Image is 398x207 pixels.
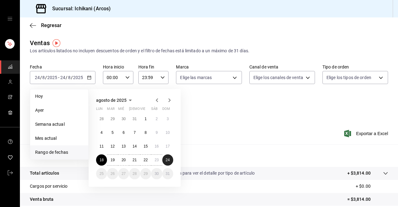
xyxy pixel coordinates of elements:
label: Hora fin [138,65,169,69]
abbr: 25 de agosto de 2025 [99,172,104,176]
abbr: 28 de julio de 2025 [99,117,104,121]
p: = $3,814.00 [347,196,388,203]
input: ---- [73,75,83,80]
div: Los artículos listados no incluyen descuentos de orden y el filtro de fechas está limitado a un m... [30,48,388,54]
button: Regresar [30,22,62,28]
span: / [40,75,42,80]
abbr: 9 de agosto de 2025 [155,130,158,135]
input: -- [68,75,71,80]
span: Regresar [41,22,62,28]
abbr: 15 de agosto de 2025 [144,144,148,148]
span: Rango de fechas [35,149,83,156]
abbr: 27 de agosto de 2025 [122,172,126,176]
label: Hora inicio [103,65,133,69]
button: 28 de julio de 2025 [96,113,107,125]
h3: Sucursal: Ichikani (Arcos) [47,5,111,12]
p: Total artículos [30,170,59,176]
button: 6 de agosto de 2025 [118,127,129,138]
abbr: 6 de agosto de 2025 [123,130,125,135]
button: 2 de agosto de 2025 [151,113,162,125]
button: 1 de agosto de 2025 [140,113,151,125]
span: / [66,75,67,80]
abbr: 16 de agosto de 2025 [155,144,159,148]
p: Venta bruta [30,196,53,203]
p: Cargos por servicio [30,183,68,190]
button: 5 de agosto de 2025 [107,127,118,138]
p: + $3,814.00 [347,170,371,176]
button: 23 de agosto de 2025 [151,154,162,166]
label: Tipo de orden [322,65,388,69]
img: Tooltip marker [53,39,60,47]
abbr: 23 de agosto de 2025 [155,158,159,162]
button: 21 de agosto de 2025 [129,154,140,166]
button: 15 de agosto de 2025 [140,141,151,152]
button: open drawer [7,16,12,21]
button: 11 de agosto de 2025 [96,141,107,152]
abbr: 2 de agosto de 2025 [155,117,158,121]
abbr: 28 de agosto de 2025 [132,172,137,176]
button: 27 de agosto de 2025 [118,168,129,179]
input: ---- [47,75,58,80]
button: 14 de agosto de 2025 [129,141,140,152]
abbr: 8 de agosto de 2025 [145,130,147,135]
abbr: 30 de agosto de 2025 [155,172,159,176]
button: 29 de julio de 2025 [107,113,118,125]
abbr: 12 de agosto de 2025 [110,144,114,148]
button: 25 de agosto de 2025 [96,168,107,179]
label: Canal de venta [249,65,315,69]
p: Resumen [30,152,388,159]
button: 10 de agosto de 2025 [162,127,173,138]
abbr: 29 de julio de 2025 [110,117,114,121]
p: Da clic en la fila para ver el detalle por tipo de artículo [151,170,255,176]
button: 19 de agosto de 2025 [107,154,118,166]
abbr: 5 de agosto de 2025 [112,130,114,135]
abbr: 26 de agosto de 2025 [110,172,114,176]
input: -- [42,75,45,80]
span: / [71,75,73,80]
button: 29 de agosto de 2025 [140,168,151,179]
span: Hoy [35,93,83,100]
p: + $0.00 [356,183,388,190]
abbr: 31 de agosto de 2025 [166,172,170,176]
input: -- [35,75,40,80]
button: 12 de agosto de 2025 [107,141,118,152]
abbr: jueves [129,107,166,113]
abbr: 11 de agosto de 2025 [99,144,104,148]
button: 8 de agosto de 2025 [140,127,151,138]
button: 28 de agosto de 2025 [129,168,140,179]
abbr: 13 de agosto de 2025 [122,144,126,148]
abbr: 20 de agosto de 2025 [122,158,126,162]
button: 9 de agosto de 2025 [151,127,162,138]
label: Marca [176,65,242,69]
abbr: 17 de agosto de 2025 [166,144,170,148]
span: / [45,75,47,80]
label: Fecha [30,65,95,69]
abbr: 1 de agosto de 2025 [145,117,147,121]
span: Elige los canales de venta [253,74,303,81]
abbr: 7 de agosto de 2025 [134,130,136,135]
div: Ventas [30,38,50,48]
abbr: 18 de agosto de 2025 [99,158,104,162]
button: 30 de agosto de 2025 [151,168,162,179]
abbr: 31 de julio de 2025 [132,117,137,121]
abbr: martes [107,107,114,113]
button: 24 de agosto de 2025 [162,154,173,166]
abbr: domingo [162,107,170,113]
abbr: 29 de agosto de 2025 [144,172,148,176]
button: 26 de agosto de 2025 [107,168,118,179]
abbr: 4 de agosto de 2025 [100,130,103,135]
button: 17 de agosto de 2025 [162,141,173,152]
abbr: viernes [140,107,145,113]
abbr: 10 de agosto de 2025 [166,130,170,135]
input: -- [60,75,66,80]
span: Mes actual [35,135,83,142]
button: Exportar a Excel [345,130,388,137]
abbr: 19 de agosto de 2025 [110,158,114,162]
span: Semana actual [35,121,83,128]
button: 31 de agosto de 2025 [162,168,173,179]
abbr: 14 de agosto de 2025 [132,144,137,148]
button: 31 de julio de 2025 [129,113,140,125]
abbr: 3 de agosto de 2025 [167,117,169,121]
